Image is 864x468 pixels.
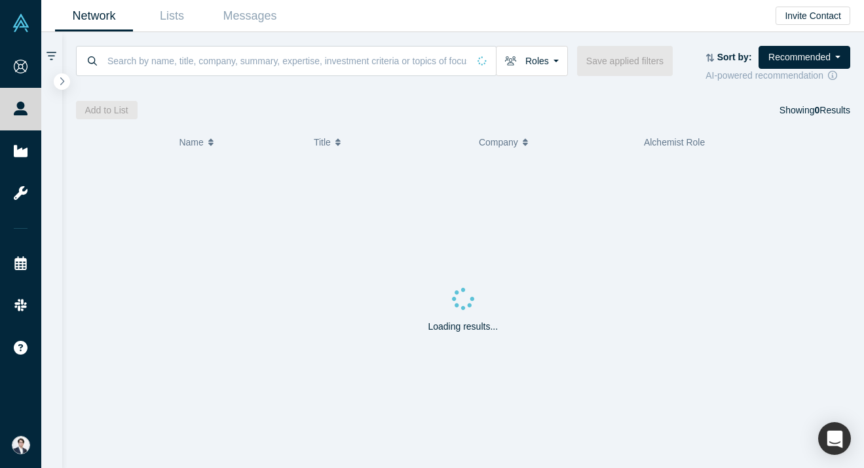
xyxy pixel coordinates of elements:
div: AI-powered recommendation [705,69,850,83]
span: Company [479,128,518,156]
span: Results [815,105,850,115]
button: Recommended [759,46,850,69]
button: Title [314,128,465,156]
p: Loading results... [428,320,498,334]
img: Alchemist Vault Logo [12,14,30,32]
button: Add to List [76,101,138,119]
span: Title [314,128,331,156]
a: Network [55,1,133,31]
button: Save applied filters [577,46,673,76]
a: Lists [133,1,211,31]
strong: Sort by: [717,52,752,62]
span: Alchemist Role [644,137,705,147]
input: Search by name, title, company, summary, expertise, investment criteria or topics of focus [106,45,468,76]
button: Roles [496,46,568,76]
a: Messages [211,1,289,31]
strong: 0 [815,105,820,115]
div: Showing [779,101,850,119]
button: Company [479,128,630,156]
span: Name [179,128,203,156]
button: Invite Contact [776,7,850,25]
button: Name [179,128,300,156]
img: Eisuke Shimizu's Account [12,436,30,454]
